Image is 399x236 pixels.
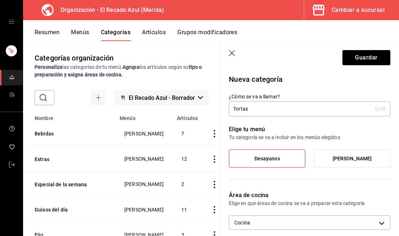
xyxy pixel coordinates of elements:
span: [PERSON_NAME] [124,207,164,212]
button: Menús [71,29,89,41]
span: [PERSON_NAME] [333,156,372,162]
button: actions [211,206,218,213]
p: Elige tu menú [229,125,390,134]
div: las categorías de tu menú. los artículos según su [35,63,209,79]
span: [PERSON_NAME] [124,131,164,136]
th: Nombre [23,111,115,121]
button: actions [211,156,218,163]
td: 7 [173,121,202,146]
p: Tu categoría se va a incluir en los menús elegidos [229,134,390,141]
label: ¿Cómo se va a llamar? [229,94,390,99]
button: Extras [35,156,107,163]
p: Área de cocina [229,191,390,200]
button: open drawer [9,19,14,25]
button: Guisos del día [35,206,107,213]
button: Bebidas [35,130,107,137]
p: Elige en que áreas de cocina se va a preparar esta categoría [229,200,390,207]
button: actions [211,130,218,137]
span: El Recado Azul - Borrador [129,94,195,101]
strong: Agrupa [123,64,139,70]
button: El Recado Azul - Borrador [114,90,209,105]
span: Desayunos [254,156,280,162]
button: Especial de la semana [35,181,107,188]
div: navigation tabs [35,29,399,41]
td: 12 [173,146,202,172]
button: Guardar [342,50,390,65]
h3: Organización - El Recado Azul (Merida) [55,6,164,14]
div: 6 /30 [375,105,386,112]
button: actions [211,181,218,188]
button: Grupos modificadores [177,29,237,41]
input: Buscar categoría [50,90,54,105]
strong: Personaliza [35,64,62,70]
div: Cambiar a sucursal [332,5,385,15]
th: Menús [115,111,173,121]
div: Cocina [229,215,390,230]
span: [PERSON_NAME] [124,182,164,187]
th: Artículos [173,111,202,121]
div: Categorías organización [35,53,114,63]
td: 11 [173,197,202,222]
p: Nueva categoría [229,74,390,85]
button: Resumen [35,29,59,41]
td: 2 [173,172,202,197]
button: Artículos [142,29,166,41]
button: Categorías [101,29,131,41]
span: [PERSON_NAME] [124,156,164,161]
